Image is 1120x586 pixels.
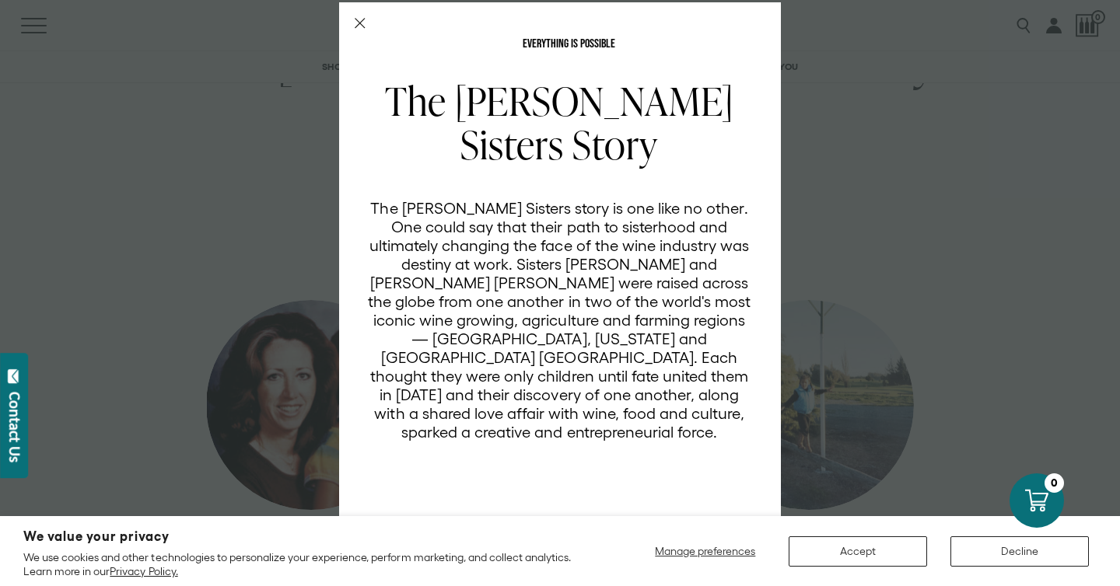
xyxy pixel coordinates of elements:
h2: We value your privacy [23,530,592,543]
p: EVERYTHING IS POSSIBLE [367,38,771,51]
button: Close Modal [355,18,366,29]
button: Decline [950,536,1089,567]
span: Manage preferences [655,545,755,557]
button: Manage preferences [646,536,765,567]
h2: The [PERSON_NAME] Sisters Story [367,79,751,166]
button: Accept [789,536,927,567]
p: The [PERSON_NAME] Sisters story is one like no other. One could say that their path to sisterhood... [367,199,751,441]
div: 0 [1045,473,1064,493]
p: We use cookies and other technologies to personalize your experience, perform marketing, and coll... [23,550,592,578]
div: Contact Us [7,392,23,462]
a: Privacy Policy. [110,565,177,577]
